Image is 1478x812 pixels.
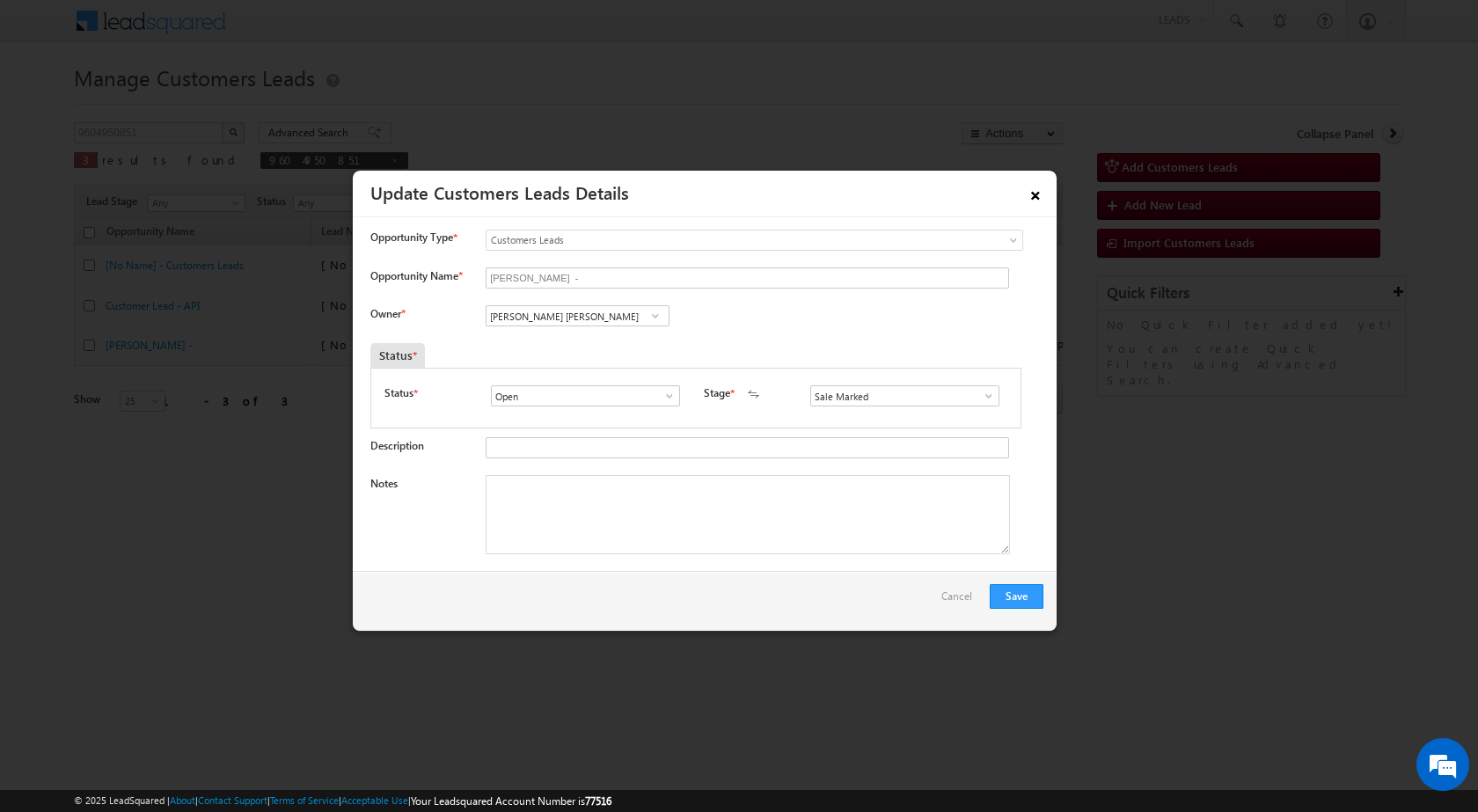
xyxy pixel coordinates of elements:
[941,584,981,618] a: Cancel
[170,794,195,806] a: About
[704,385,730,401] label: Stage
[585,794,611,808] span: 77516
[370,179,629,204] a: Update Customers Leads Details
[370,269,462,282] label: Opportunity Name
[487,232,951,248] span: Customers Leads
[486,230,1023,251] a: Customers Leads
[973,387,995,405] a: Show All Items
[270,794,339,806] a: Terms of Service
[74,793,611,809] span: © 2025 LeadSquared | | | | |
[198,794,267,806] a: Contact Support
[411,794,611,808] span: Your Leadsquared Account Number is
[491,385,680,406] input: Type to Search
[644,307,666,325] a: Show All Items
[810,385,999,406] input: Type to Search
[990,584,1043,609] button: Save
[370,307,405,320] label: Owner
[341,794,408,806] a: Acceptable Use
[370,477,398,490] label: Notes
[370,343,425,368] div: Status
[370,439,424,452] label: Description
[486,305,669,326] input: Type to Search
[1021,177,1050,208] a: ×
[370,230,453,245] span: Opportunity Type
[384,385,413,401] label: Status
[654,387,676,405] a: Show All Items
